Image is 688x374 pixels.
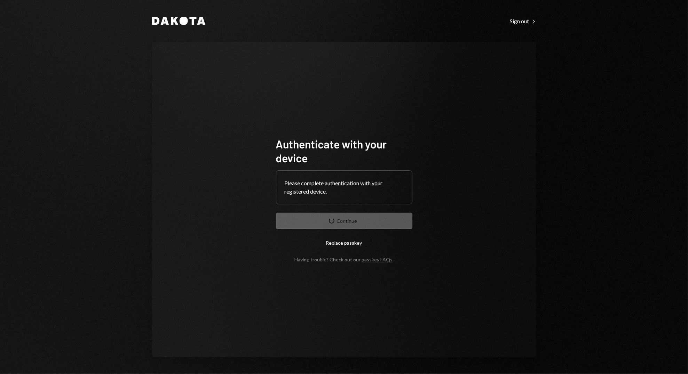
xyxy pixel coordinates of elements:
[362,257,393,263] a: passkey FAQs
[510,17,536,25] a: Sign out
[294,257,394,262] div: Having trouble? Check out our .
[276,235,412,251] button: Replace passkey
[276,137,412,165] h1: Authenticate with your device
[285,179,404,196] div: Please complete authentication with your registered device.
[510,18,536,25] div: Sign out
